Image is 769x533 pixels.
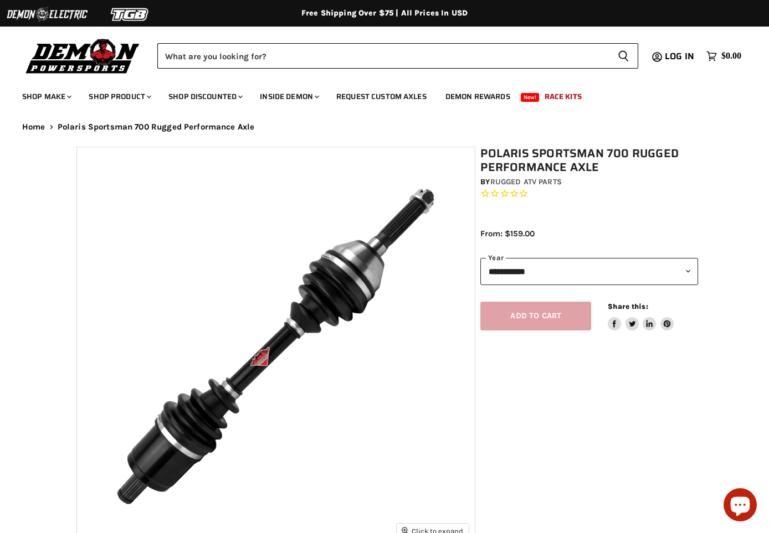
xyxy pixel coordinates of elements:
[157,43,638,69] form: Product
[14,85,78,108] a: Shop Make
[608,302,648,311] span: Share this:
[480,188,698,200] span: Rated 0.0 out of 5 stars 0 reviews
[80,85,158,108] a: Shop Product
[665,49,694,63] span: Log in
[480,258,698,285] select: year
[22,122,45,132] a: Home
[536,85,590,108] a: Race Kits
[58,122,255,132] span: Polaris Sportsman 700 Rugged Performance Axle
[480,147,698,174] h1: Polaris Sportsman 700 Rugged Performance Axle
[89,4,172,25] img: TGB Logo 2
[660,51,701,61] a: Log in
[252,85,326,108] a: Inside Demon
[437,85,519,108] a: Demon Rewards
[14,81,739,108] ul: Main menu
[157,43,609,69] input: Search
[720,488,760,524] inbox-online-store-chat: Shopify online store chat
[160,85,249,108] a: Shop Discounted
[608,302,674,331] aside: Share this:
[721,51,741,61] span: $0.00
[480,176,698,188] div: by
[22,36,143,75] img: Demon Powersports
[490,177,562,187] a: Rugged ATV Parts
[480,229,535,239] span: From: $159.00
[521,93,540,102] span: New!
[6,4,89,25] img: Demon Electric Logo 2
[701,48,747,64] a: $0.00
[609,43,638,69] button: Search
[328,85,435,108] a: Request Custom Axles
